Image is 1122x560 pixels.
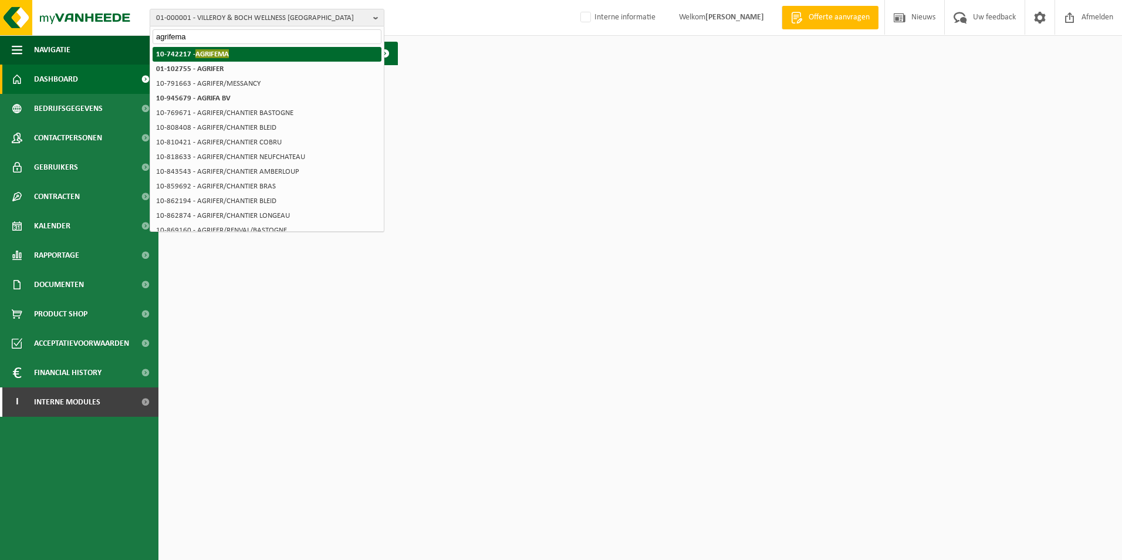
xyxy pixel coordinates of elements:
[156,9,369,27] span: 01-000001 - VILLEROY & BOCH WELLNESS [GEOGRAPHIC_DATA]
[34,211,70,241] span: Kalender
[150,9,384,26] button: 01-000001 - VILLEROY & BOCH WELLNESS [GEOGRAPHIC_DATA]
[153,179,381,194] li: 10-859692 - AGRIFER/CHANTIER BRAS
[156,95,231,102] strong: 10-945679 - AGRIFA BV
[153,120,381,135] li: 10-808408 - AGRIFER/CHANTIER BLEID
[34,65,78,94] span: Dashboard
[12,387,22,417] span: I
[34,270,84,299] span: Documenten
[34,329,129,358] span: Acceptatievoorwaarden
[153,164,381,179] li: 10-843543 - AGRIFER/CHANTIER AMBERLOUP
[578,9,655,26] label: Interne informatie
[34,358,102,387] span: Financial History
[153,29,381,44] input: Zoeken naar gekoppelde vestigingen
[34,182,80,211] span: Contracten
[705,13,764,22] strong: [PERSON_NAME]
[34,94,103,123] span: Bedrijfsgegevens
[34,299,87,329] span: Product Shop
[156,65,224,73] strong: 01-102755 - AGRIFER
[34,35,70,65] span: Navigatie
[153,76,381,91] li: 10-791663 - AGRIFER/MESSANCY
[34,387,100,417] span: Interne modules
[153,223,381,238] li: 10-869160 - AGRIFER/RENVAL/BASTOGNE
[153,208,381,223] li: 10-862874 - AGRIFER/CHANTIER LONGEAU
[34,153,78,182] span: Gebruikers
[153,150,381,164] li: 10-818633 - AGRIFER/CHANTIER NEUFCHATEAU
[806,12,873,23] span: Offerte aanvragen
[782,6,878,29] a: Offerte aanvragen
[156,49,229,58] strong: 10-742217 -
[34,123,102,153] span: Contactpersonen
[153,194,381,208] li: 10-862194 - AGRIFER/CHANTIER BLEID
[195,49,229,58] span: AGRIFEMA
[34,241,79,270] span: Rapportage
[153,106,381,120] li: 10-769671 - AGRIFER/CHANTIER BASTOGNE
[153,135,381,150] li: 10-810421 - AGRIFER/CHANTIER COBRU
